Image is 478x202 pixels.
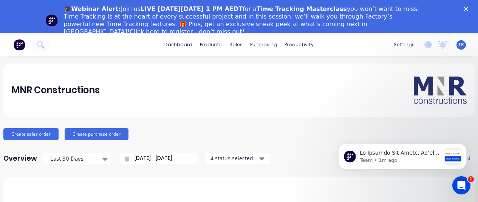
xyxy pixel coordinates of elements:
button: Create purchase order [65,128,128,140]
button: Create sales order [3,128,59,140]
span: 1 [468,176,474,182]
b: Time Tracking Masterclass [257,5,347,13]
div: products [196,39,226,50]
div: Close [464,7,471,11]
b: LIVE [DATE][DATE] 1 PM AEDT [141,5,243,13]
img: MNR Constructions [414,77,467,104]
div: MNR Constructions [11,83,100,98]
div: productivity [281,39,317,50]
a: Click here to register - don’t miss out! [130,28,244,35]
div: settings [390,39,418,50]
div: purchasing [246,39,281,50]
button: 4 status selected [206,153,271,164]
iframe: Intercom live chat [452,176,470,194]
span: TR [458,41,464,48]
a: dashboard [161,39,196,50]
div: Overview [3,151,37,166]
div: 4 status selected [210,154,258,162]
div: sales [226,39,246,50]
div: Join us for a you won’t want to miss. Time Tracking is at the heart of every successful project a... [64,5,421,36]
img: Profile image for Team [46,14,58,27]
b: 🎓Webinar Alert: [64,5,121,13]
iframe: Intercom notifications message [327,128,478,182]
img: Factory [14,39,25,50]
